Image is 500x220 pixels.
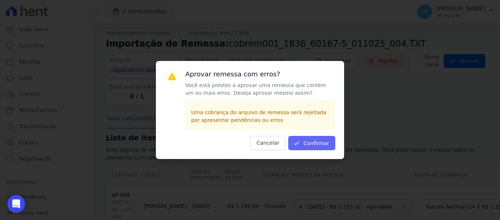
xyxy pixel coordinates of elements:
[288,136,335,150] button: Confirmar
[7,195,25,213] div: Open Intercom Messenger
[250,136,286,150] button: Cancelar
[185,82,335,97] p: Você está prestes a aprovar uma remessa que contém um ou mais erros. Deseja aprovar mesmo assim?
[185,70,335,79] h3: Aprovar remessa com erros?
[191,109,329,124] p: Uma cobrança do arquivo de remessa será rejeitada por apresentar pendências ou erros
